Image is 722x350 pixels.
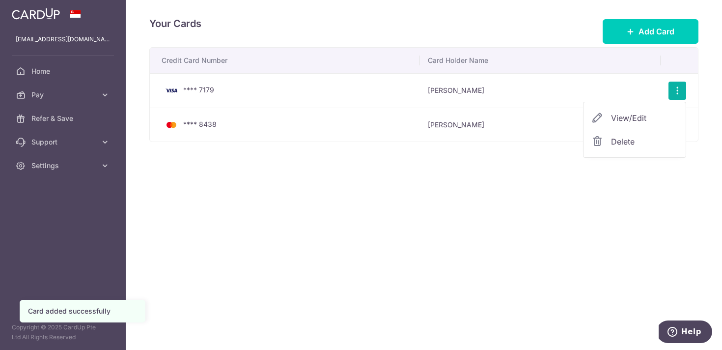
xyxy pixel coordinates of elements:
[31,66,96,76] span: Home
[162,85,181,96] img: Bank Card
[28,306,137,316] div: Card added successfully
[162,119,181,131] img: Bank Card
[31,137,96,147] span: Support
[603,19,698,44] button: Add Card
[420,108,661,142] td: [PERSON_NAME]
[659,321,712,345] iframe: Opens a widget where you can find more information
[16,34,110,44] p: [EMAIL_ADDRESS][DOMAIN_NAME]
[583,106,686,130] a: View/Edit
[639,26,674,37] span: Add Card
[420,48,661,73] th: Card Holder Name
[420,73,661,108] td: [PERSON_NAME]
[12,8,60,20] img: CardUp
[611,112,678,124] span: View/Edit
[583,130,686,153] a: Delete
[31,161,96,171] span: Settings
[149,16,201,31] h4: Your Cards
[150,48,420,73] th: Credit Card Number
[611,136,678,147] span: Delete
[31,114,96,123] span: Refer & Save
[31,90,96,100] span: Pay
